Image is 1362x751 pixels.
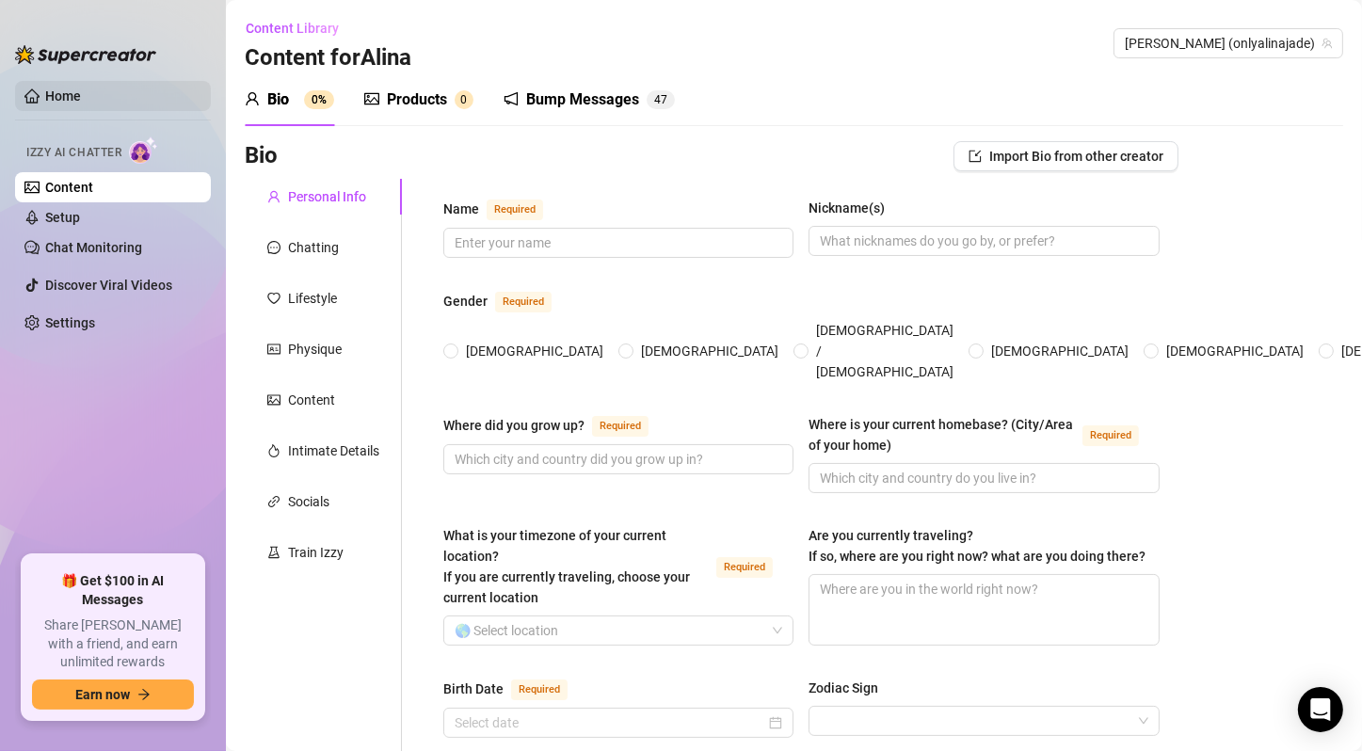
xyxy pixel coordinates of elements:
span: user [267,190,280,203]
span: fire [267,444,280,457]
span: Required [495,292,552,312]
div: Nickname(s) [809,198,885,218]
div: Products [387,88,447,111]
span: Required [487,200,543,220]
label: Zodiac Sign [809,678,891,698]
span: Are you currently traveling? If so, where are you right now? what are you doing there? [809,528,1146,564]
button: Earn nowarrow-right [32,679,194,710]
label: Where did you grow up? [443,414,669,437]
div: Lifestyle [288,288,337,309]
button: Content Library [245,13,354,43]
div: Bump Messages [526,88,639,111]
span: Required [716,557,773,578]
span: 7 [661,93,667,106]
div: Socials [288,491,329,512]
div: Zodiac Sign [809,678,878,698]
span: message [267,241,280,254]
input: Where did you grow up? [455,449,778,470]
span: import [969,150,982,163]
div: Where did you grow up? [443,415,585,436]
span: [DEMOGRAPHIC_DATA] [633,341,786,361]
span: 4 [654,93,661,106]
div: Personal Info [288,186,366,207]
div: Train Izzy [288,542,344,563]
sup: 0% [304,90,334,109]
img: AI Chatter [129,136,158,164]
div: Content [288,390,335,410]
span: Required [1082,425,1139,446]
div: Bio [267,88,289,111]
div: Intimate Details [288,440,379,461]
span: notification [504,91,519,106]
a: Discover Viral Videos [45,278,172,293]
span: Alina (onlyalinajade) [1125,29,1332,57]
a: Chat Monitoring [45,240,142,255]
span: [DEMOGRAPHIC_DATA] [984,341,1136,361]
input: Name [455,232,778,253]
span: idcard [267,343,280,356]
span: Required [592,416,649,437]
input: Birth Date [455,712,765,733]
span: Required [511,679,568,700]
span: Earn now [75,687,130,702]
label: Name [443,198,564,220]
span: Content Library [246,21,339,36]
a: Content [45,180,93,195]
div: Open Intercom Messenger [1298,687,1343,732]
div: Name [443,199,479,219]
label: Nickname(s) [809,198,898,218]
div: Gender [443,291,488,312]
h3: Bio [245,141,278,171]
button: Import Bio from other creator [953,141,1178,171]
h3: Content for Alina [245,43,411,73]
div: Birth Date [443,679,504,699]
span: picture [267,393,280,407]
span: user [245,91,260,106]
div: Where is your current homebase? (City/Area of your home) [809,414,1074,455]
a: Home [45,88,81,104]
sup: 0 [455,90,473,109]
span: Izzy AI Chatter [26,144,121,162]
span: Share [PERSON_NAME] with a friend, and earn unlimited rewards [32,616,194,672]
sup: 47 [647,90,675,109]
a: Settings [45,315,95,330]
span: arrow-right [137,688,151,701]
span: heart [267,292,280,305]
label: Birth Date [443,678,588,700]
span: What is your timezone of your current location? If you are currently traveling, choose your curre... [443,528,690,605]
input: Nickname(s) [820,231,1144,251]
label: Where is your current homebase? (City/Area of your home) [809,414,1159,455]
span: [DEMOGRAPHIC_DATA] / [DEMOGRAPHIC_DATA] [809,320,961,382]
span: experiment [267,546,280,559]
span: 🎁 Get $100 in AI Messages [32,572,194,609]
span: [DEMOGRAPHIC_DATA] [1159,341,1311,361]
span: picture [364,91,379,106]
span: [DEMOGRAPHIC_DATA] [458,341,611,361]
input: Where is your current homebase? (City/Area of your home) [820,468,1144,488]
img: logo-BBDzfeDw.svg [15,45,156,64]
span: link [267,495,280,508]
div: Physique [288,339,342,360]
a: Setup [45,210,80,225]
span: Import Bio from other creator [989,149,1163,164]
span: team [1322,38,1333,49]
div: Chatting [288,237,339,258]
label: Gender [443,290,572,312]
